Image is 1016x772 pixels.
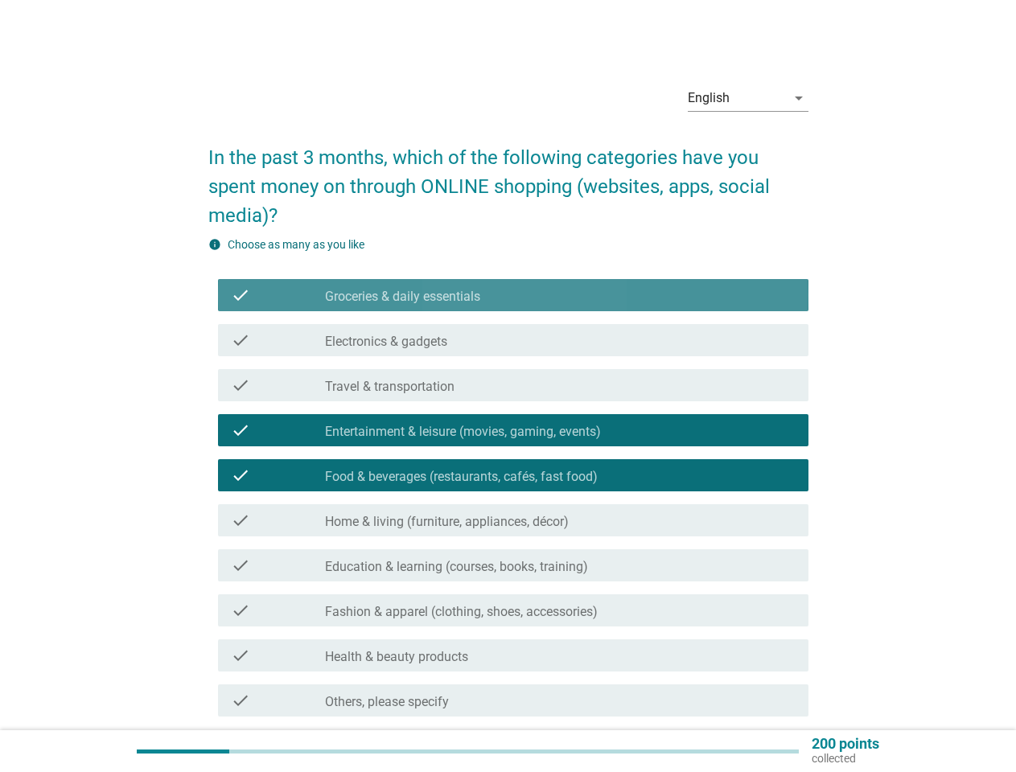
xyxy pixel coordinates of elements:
label: Groceries & daily essentials [325,289,480,305]
i: check [231,691,250,710]
label: Travel & transportation [325,379,455,395]
div: English [688,91,730,105]
label: Home & living (furniture, appliances, décor) [325,514,569,530]
i: info [208,238,221,251]
i: check [231,331,250,350]
label: Electronics & gadgets [325,334,447,350]
label: Health & beauty products [325,649,468,665]
i: check [231,421,250,440]
label: Education & learning (courses, books, training) [325,559,588,575]
h2: In the past 3 months, which of the following categories have you spent money on through ONLINE sh... [208,127,808,230]
label: Others, please specify [325,694,449,710]
i: check [231,285,250,305]
p: 200 points [812,737,879,751]
i: arrow_drop_down [789,88,808,108]
i: check [231,466,250,485]
i: check [231,646,250,665]
label: Fashion & apparel (clothing, shoes, accessories) [325,604,598,620]
label: Food & beverages (restaurants, cafés, fast food) [325,469,598,485]
p: collected [812,751,879,766]
i: check [231,601,250,620]
i: check [231,376,250,395]
i: check [231,511,250,530]
label: Choose as many as you like [228,238,364,251]
i: check [231,556,250,575]
label: Entertainment & leisure (movies, gaming, events) [325,424,601,440]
